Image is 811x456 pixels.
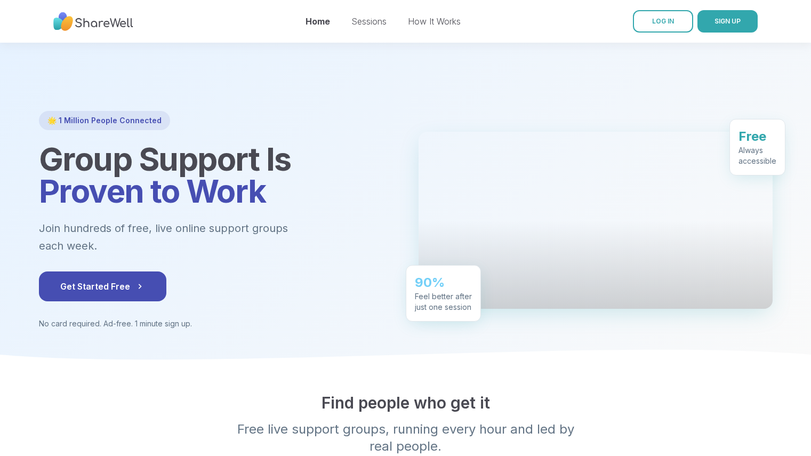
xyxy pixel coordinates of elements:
p: Free live support groups, running every hour and led by real people. [201,421,611,455]
button: SIGN UP [697,10,758,33]
span: Proven to Work [39,172,266,210]
div: Free [738,127,776,145]
span: Get Started Free [60,280,145,293]
img: ShareWell Nav Logo [53,7,133,36]
div: Always accessible [738,145,776,166]
a: Home [306,16,330,27]
div: 🌟 1 Million People Connected [39,111,170,130]
h1: Group Support Is [39,143,393,207]
span: LOG IN [652,17,674,25]
a: Sessions [351,16,387,27]
a: LOG IN [633,10,693,33]
div: Feel better after just one session [415,291,472,312]
div: 90% [415,274,472,291]
button: Get Started Free [39,271,166,301]
a: How It Works [408,16,461,27]
p: No card required. Ad-free. 1 minute sign up. [39,318,393,329]
h2: Find people who get it [39,393,773,412]
p: Join hundreds of free, live online support groups each week. [39,220,346,254]
span: SIGN UP [714,17,741,25]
